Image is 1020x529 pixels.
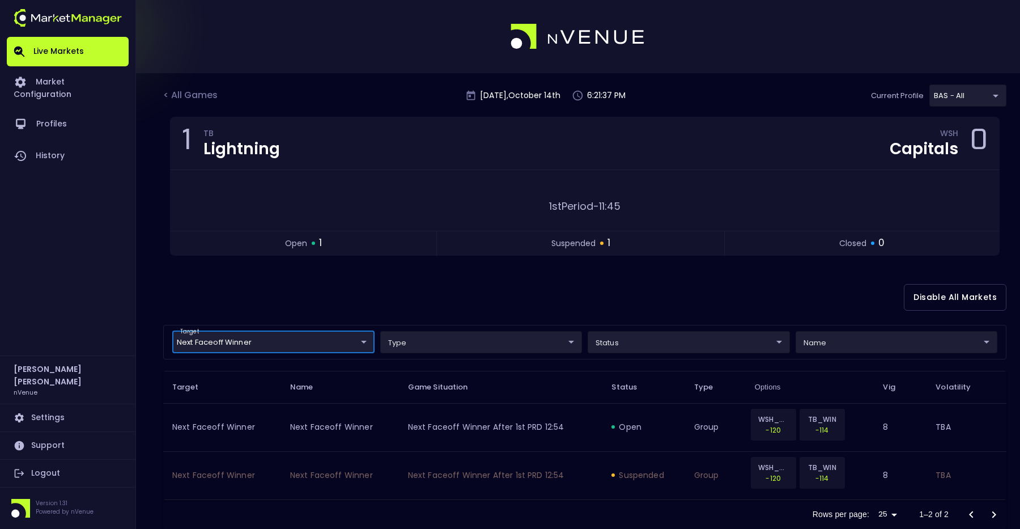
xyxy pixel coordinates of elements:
div: target [172,331,375,353]
div: target [796,331,998,353]
p: -120 [758,425,789,435]
td: group [685,451,746,500]
button: Disable All Markets [904,284,1006,311]
div: open [611,421,675,433]
span: open [285,238,307,249]
td: TBA [926,451,1006,500]
div: < All Games [163,88,220,103]
p: Powered by nVenue [36,507,93,516]
div: 25 [874,506,901,523]
div: target [588,331,790,353]
span: Name [290,382,328,392]
span: 0 [878,236,885,251]
a: Profiles [7,108,129,140]
p: 1–2 of 2 [919,509,949,520]
p: Rows per page: [813,509,869,520]
h3: nVenue [14,388,37,396]
span: suspended [551,238,596,249]
p: -114 [807,473,838,484]
p: WSH_WIN [758,414,789,425]
td: Next Faceoff Winner [163,451,281,500]
p: [DATE] , October 14 th [480,90,560,101]
div: TB [203,130,280,139]
span: 1 [607,236,610,251]
td: Next Faceoff Winner [281,403,399,451]
p: Version 1.31 [36,499,93,507]
td: 8 [874,403,926,451]
span: 11:45 [599,199,620,213]
a: Settings [7,404,129,431]
th: Options [746,371,874,403]
a: Market Configuration [7,66,129,108]
div: Capitals [890,141,958,157]
p: TB_WIN [807,414,838,425]
div: target [380,331,583,353]
td: group [685,403,746,451]
p: -120 [758,473,789,484]
td: Next Faceoff Winner [163,403,281,451]
span: Target [172,382,213,392]
div: Lightning [203,141,280,157]
span: 1st Period [549,199,593,213]
a: History [7,140,129,172]
span: 1 [319,236,322,251]
table: collapsible table [163,371,1006,500]
a: Logout [7,460,129,487]
img: logo [511,24,645,50]
a: Support [7,432,129,459]
div: 1 [182,126,192,160]
p: WSH_WIN [758,462,789,473]
span: closed [839,238,866,249]
p: TB_WIN [807,462,838,473]
div: WSH [940,130,958,139]
div: Version 1.31Powered by nVenue [7,499,129,518]
span: Type [694,382,728,392]
img: logo [14,9,122,27]
span: Volatility [936,382,985,392]
td: 8 [874,451,926,500]
td: TBA [926,403,1006,451]
p: -114 [807,425,838,435]
p: 6:21:37 PM [587,90,626,101]
div: 0 [970,126,988,160]
span: Game Situation [408,382,483,392]
td: Next Faceoff Winner After 1st PRD 12:54 [399,403,603,451]
td: Next Faceoff Winner After 1st PRD 12:54 [399,451,603,500]
label: target [180,328,199,336]
span: Vig [883,382,909,392]
div: target [929,84,1006,107]
td: Next Faceoff Winner [281,451,399,500]
p: Current Profile [871,90,924,101]
div: suspended [611,469,675,481]
h2: [PERSON_NAME] [PERSON_NAME] [14,363,122,388]
a: Live Markets [7,37,129,66]
span: Status [611,382,652,392]
span: - [593,199,599,213]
